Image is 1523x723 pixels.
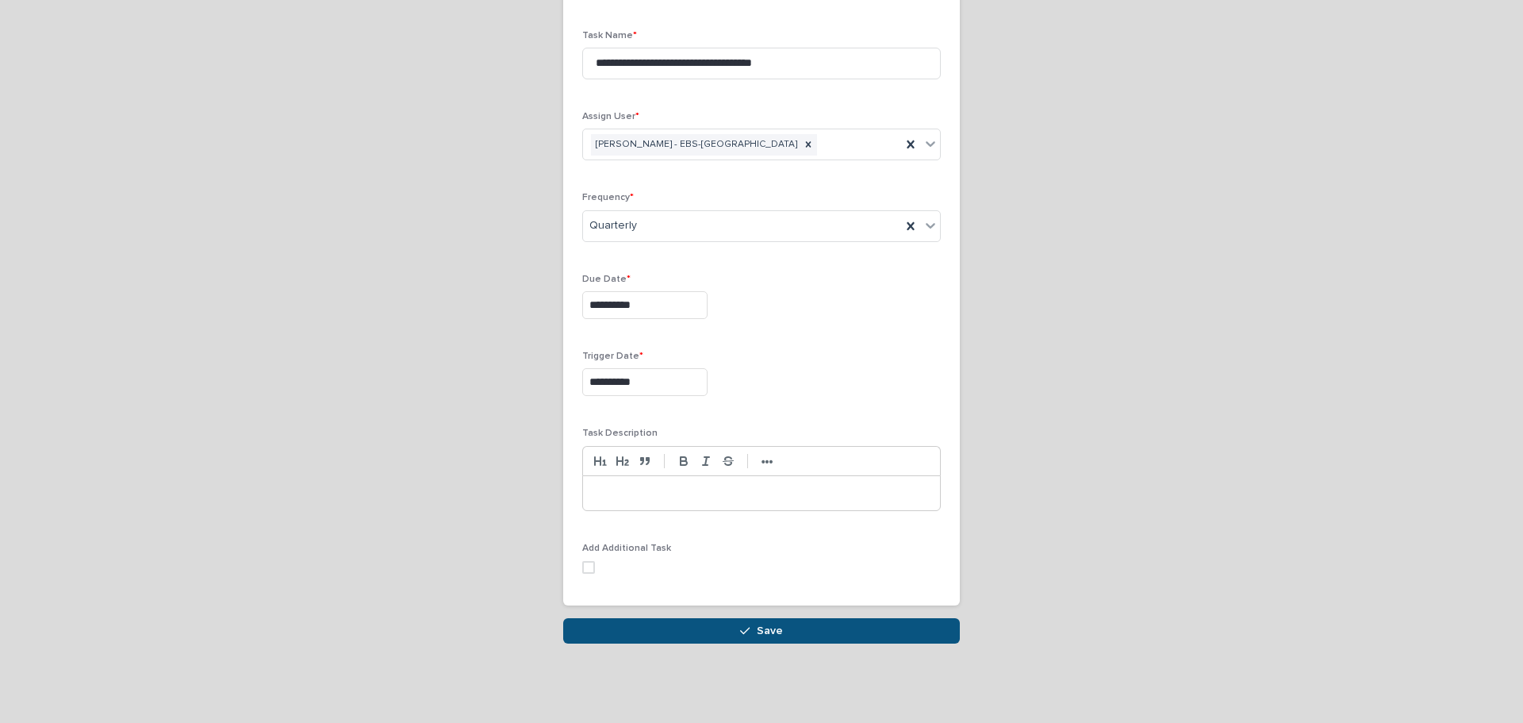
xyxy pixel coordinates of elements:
[761,456,773,468] strong: •••
[582,112,639,121] span: Assign User
[591,134,800,156] div: [PERSON_NAME] - EBS-[GEOGRAPHIC_DATA]
[582,275,631,284] span: Due Date
[563,618,960,644] button: Save
[582,352,643,361] span: Trigger Date
[582,31,637,40] span: Task Name
[757,625,783,636] span: Save
[582,544,671,553] span: Add Additional Task
[582,193,634,202] span: Frequency
[756,452,778,471] button: •••
[582,429,658,438] span: Task Description
[589,217,637,234] span: Quarterly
